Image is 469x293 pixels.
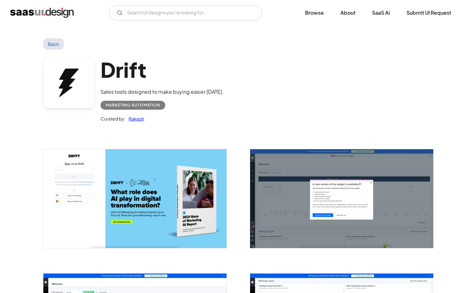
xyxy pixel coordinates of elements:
[100,57,224,82] h1: Drift
[43,38,64,50] a: Back
[109,5,262,20] form: Email Form
[125,115,144,122] a: Rakesh
[250,149,433,248] a: open lightbox
[43,149,227,248] a: open lightbox
[100,88,224,96] div: Sales tools designed to make buying easier [DATE].
[10,8,74,18] a: home
[364,6,398,20] a: SaaS Ai
[250,149,433,248] img: 6024a3a96bb9cb829832ee0a_Drift%20welcome%20screen%20wit%20a%20new%20update%20modal.jpg
[43,149,227,248] img: 6024a3a959ded6b9dce20743_Drift%20Sign%20in.jpg
[100,115,125,122] div: Curated by:
[297,6,331,20] a: Browse
[106,101,160,109] div: Marketing Automation
[333,6,363,20] a: About
[109,5,262,20] input: Search UI designs you're looking for...
[399,6,459,20] a: Submit UI Request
